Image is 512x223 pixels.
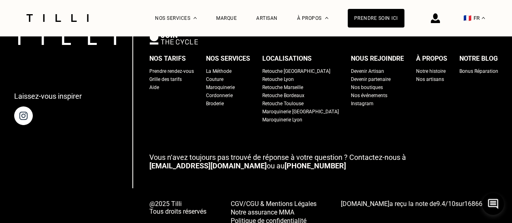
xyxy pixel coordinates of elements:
a: Maroquinerie [GEOGRAPHIC_DATA] [262,108,339,116]
div: Nos services [206,53,250,65]
a: Devenir partenaire [351,75,391,83]
p: ou au [149,153,498,170]
a: Maroquinerie [206,83,235,91]
a: Notre histoire [416,67,446,75]
span: CGV/CGU & Mentions Légales [231,200,317,208]
span: / [436,200,455,208]
a: Maroquinerie Lyon [262,116,302,124]
img: icône connexion [431,13,440,23]
img: Menu déroulant [193,17,197,19]
a: La Méthode [206,67,232,75]
div: Nos tarifs [149,53,186,65]
img: logo Join The Cycle [149,32,198,45]
span: Notre assurance MMA [231,208,294,216]
span: [DOMAIN_NAME] [341,200,389,208]
a: Grille des tarifs [149,75,182,83]
a: Couture [206,75,223,83]
span: a reçu la note de sur avis. [341,200,496,208]
span: Vous n‘avez toujours pas trouvé de réponse à votre question ? Contactez-nous à [149,153,406,161]
a: Retouche Toulouse [262,100,304,108]
span: 🇫🇷 [463,14,472,22]
a: Artisan [256,15,278,21]
a: Retouche Lyon [262,75,294,83]
a: Aide [149,83,159,91]
img: page instagram de Tilli une retoucherie à domicile [14,106,33,125]
a: Instagram [351,100,374,108]
span: 10 [448,200,455,208]
div: À propos [416,53,447,65]
a: CGV/CGU & Mentions Légales [231,199,317,208]
img: Menu déroulant à propos [325,17,328,19]
a: Nos boutiques [351,83,383,91]
a: Prendre rendez-vous [149,67,194,75]
a: Marque [216,15,237,21]
a: Retouche [GEOGRAPHIC_DATA] [262,67,330,75]
div: Nous rejoindre [351,53,404,65]
a: Nos artisans [416,75,444,83]
span: 9.4 [436,200,445,208]
a: Devenir Artisan [351,67,384,75]
a: Nos événements [351,91,387,100]
a: Prendre soin ici [348,9,404,28]
a: Retouche Bordeaux [262,91,304,100]
span: Tous droits réservés [149,208,206,215]
span: @2025 Tilli [149,200,206,208]
a: Broderie [206,100,224,108]
a: Bonus Réparation [459,67,498,75]
img: Logo du service de couturière Tilli [23,14,91,22]
p: Laissez-vous inspirer [14,92,82,100]
div: Notre blog [459,53,498,65]
img: logo Tilli [14,32,116,45]
a: Notre assurance MMA [231,208,317,216]
img: menu déroulant [482,17,485,19]
span: 16866 [464,200,482,208]
div: Localisations [262,53,312,65]
a: Cordonnerie [206,91,233,100]
a: [EMAIL_ADDRESS][DOMAIN_NAME] [149,161,267,170]
a: Retouche Marseille [262,83,303,91]
a: [PHONE_NUMBER] [285,161,346,170]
